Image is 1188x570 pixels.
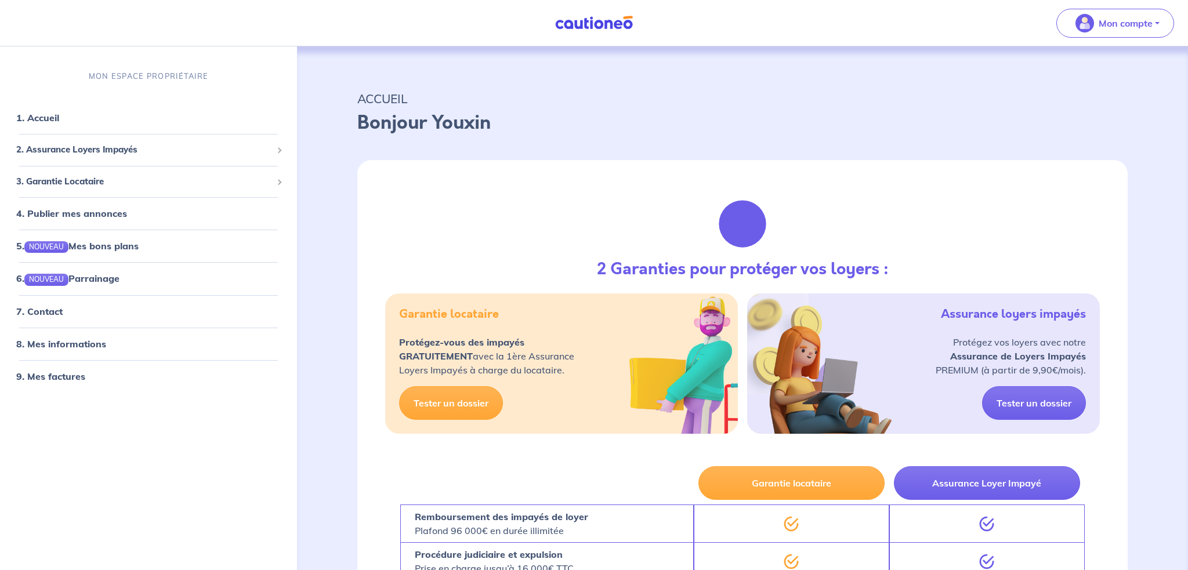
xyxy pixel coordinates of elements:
h3: 2 Garanties pour protéger vos loyers : [597,260,889,279]
p: ACCUEIL [357,88,1128,109]
img: justif-loupe [711,193,774,255]
a: 9. Mes factures [16,371,85,382]
div: 1. Accueil [5,106,292,129]
p: Protégez vos loyers avec notre PREMIUM (à partir de 9,90€/mois). [936,335,1086,377]
a: Tester un dossier [982,386,1086,420]
strong: Remboursement des impayés de loyer [415,511,588,522]
a: 1. Accueil [16,112,59,124]
h5: Assurance loyers impayés [941,307,1086,321]
p: avec la 1ère Assurance Loyers Impayés à charge du locataire. [399,335,574,377]
a: 7. Contact [16,306,63,317]
strong: Procédure judiciaire et expulsion [415,549,563,560]
a: 6.NOUVEAUParrainage [16,273,119,285]
div: 3. Garantie Locataire [5,170,292,193]
div: 6.NOUVEAUParrainage [5,267,292,291]
div: 2. Assurance Loyers Impayés [5,139,292,161]
span: 3. Garantie Locataire [16,175,272,188]
strong: Assurance de Loyers Impayés [950,350,1086,362]
p: Plafond 96 000€ en durée illimitée [415,510,588,538]
img: Cautioneo [550,16,638,30]
div: 9. Mes factures [5,365,292,388]
div: 5.NOUVEAUMes bons plans [5,234,292,257]
h5: Garantie locataire [399,307,499,321]
button: Garantie locataire [698,466,885,500]
div: 4. Publier mes annonces [5,202,292,225]
p: Mon compte [1099,16,1153,30]
button: illu_account_valid_menu.svgMon compte [1056,9,1174,38]
div: 7. Contact [5,300,292,323]
div: 8. Mes informations [5,332,292,355]
a: Tester un dossier [399,386,503,420]
span: 2. Assurance Loyers Impayés [16,143,272,157]
img: illu_account_valid_menu.svg [1075,14,1094,32]
a: 4. Publier mes annonces [16,208,127,219]
p: Bonjour Youxin [357,109,1128,137]
a: 8. Mes informations [16,338,106,350]
p: MON ESPACE PROPRIÉTAIRE [89,71,208,82]
strong: Protégez-vous des impayés GRATUITEMENT [399,336,524,362]
a: 5.NOUVEAUMes bons plans [16,240,139,252]
button: Assurance Loyer Impayé [894,466,1080,500]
